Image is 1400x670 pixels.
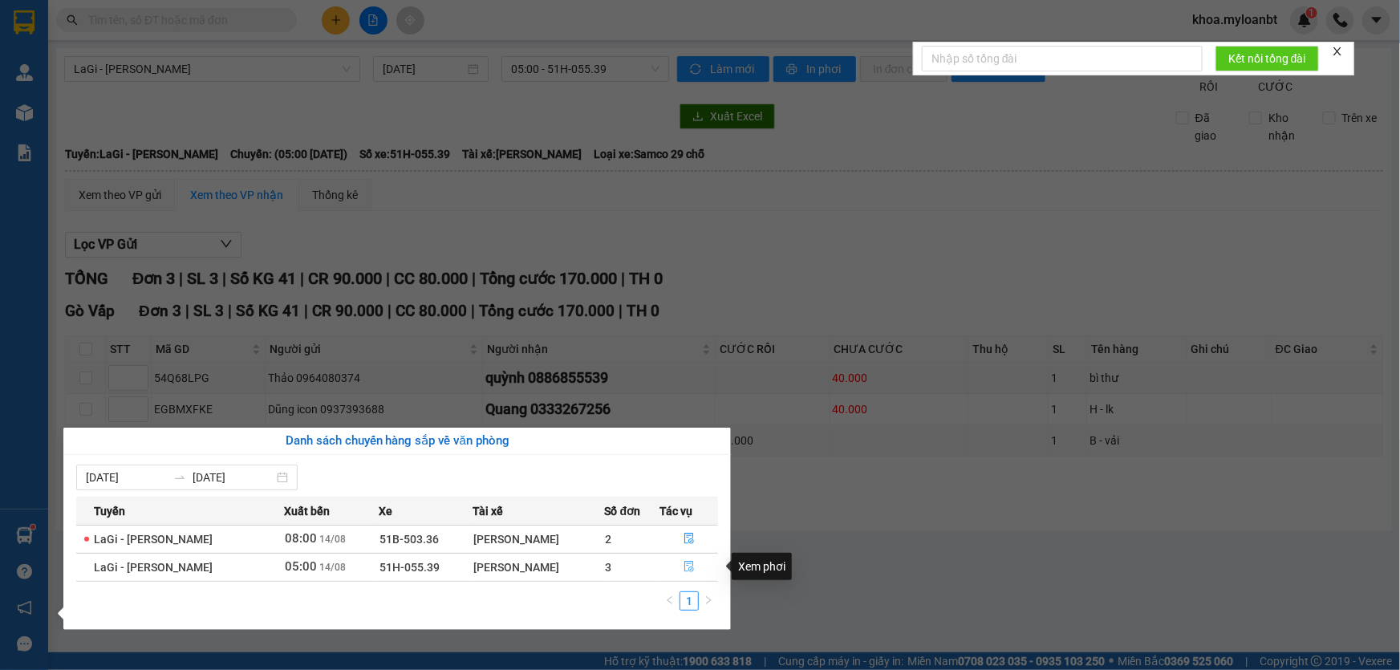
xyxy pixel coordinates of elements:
[661,526,718,552] button: file-done
[660,502,693,520] span: Tác vụ
[379,502,392,520] span: Xe
[94,502,125,520] span: Tuyến
[699,591,718,611] li: Next Page
[379,533,439,546] span: 51B-503.36
[704,595,713,605] span: right
[319,534,346,545] span: 14/08
[699,591,718,611] button: right
[379,561,440,574] span: 51H-055.39
[473,502,503,520] span: Tài xế
[473,530,604,548] div: [PERSON_NAME]
[732,553,792,580] div: Xem phơi
[284,502,330,520] span: Xuất bến
[606,561,612,574] span: 3
[1228,50,1306,67] span: Kết nối tổng đài
[94,561,213,574] span: LaGi - [PERSON_NAME]
[680,592,698,610] a: 1
[661,554,718,580] button: file-done
[173,471,186,484] span: swap-right
[684,533,695,546] span: file-done
[193,469,274,486] input: Đến ngày
[680,591,699,611] li: 1
[605,502,641,520] span: Số đơn
[285,531,317,546] span: 08:00
[86,469,167,486] input: Từ ngày
[684,561,695,574] span: file-done
[660,591,680,611] button: left
[285,559,317,574] span: 05:00
[922,46,1203,71] input: Nhập số tổng đài
[606,533,612,546] span: 2
[1215,46,1319,71] button: Kết nối tổng đài
[319,562,346,573] span: 14/08
[94,533,213,546] span: LaGi - [PERSON_NAME]
[1332,46,1343,57] span: close
[76,432,718,451] div: Danh sách chuyến hàng sắp về văn phòng
[660,591,680,611] li: Previous Page
[665,595,675,605] span: left
[473,558,604,576] div: [PERSON_NAME]
[173,471,186,484] span: to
